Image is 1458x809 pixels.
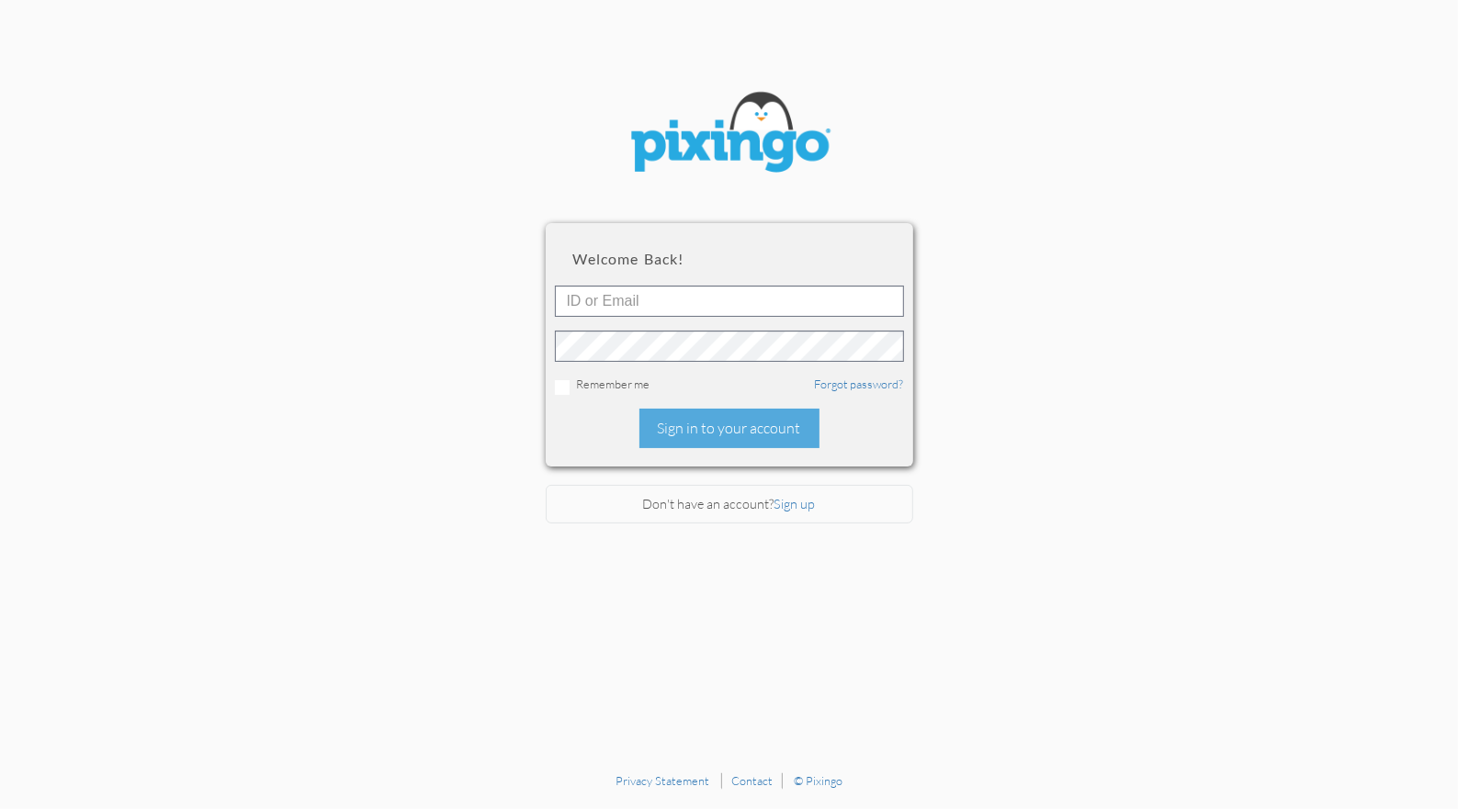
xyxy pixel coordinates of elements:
[555,286,904,317] input: ID or Email
[573,251,886,267] h2: Welcome back!
[616,773,709,788] a: Privacy Statement
[774,496,816,511] a: Sign up
[794,773,842,788] a: © Pixingo
[815,376,904,391] a: Forgot password?
[546,485,913,524] div: Don't have an account?
[731,773,773,788] a: Contact
[619,83,840,186] img: pixingo logo
[639,409,819,448] div: Sign in to your account
[555,376,904,395] div: Remember me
